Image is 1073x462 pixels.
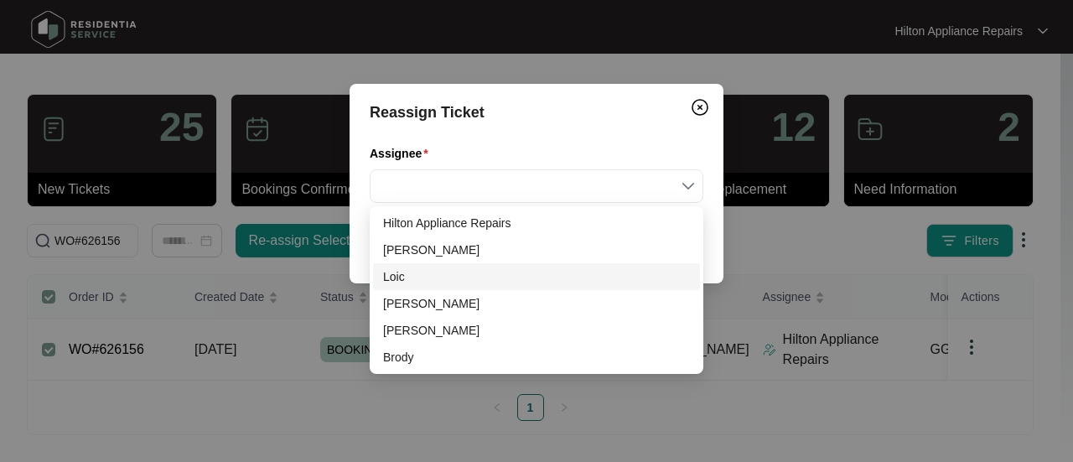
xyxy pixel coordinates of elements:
img: closeCircle [690,97,710,117]
div: Dean [373,236,700,263]
div: [PERSON_NAME] [383,241,690,259]
label: Assignee [370,145,435,162]
div: Brody [383,348,690,366]
button: Close [687,94,713,121]
div: Hilton Appliance Repairs [373,210,700,236]
div: Joel [373,290,700,317]
div: Loic [383,267,690,286]
div: Loic [373,263,700,290]
div: Hilton Appliance Repairs [383,214,690,232]
div: [PERSON_NAME] [383,294,690,313]
div: Evan [373,317,700,344]
div: Reassign Ticket [370,101,703,124]
input: Assignee [380,170,693,202]
div: [PERSON_NAME] [383,321,690,340]
div: Brody [373,344,700,371]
